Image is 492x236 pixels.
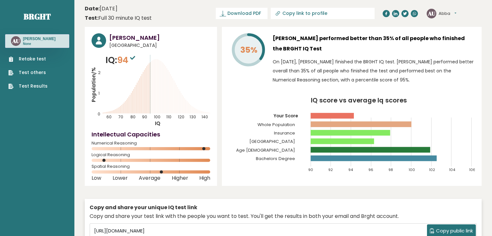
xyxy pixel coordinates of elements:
[117,54,137,66] span: 94
[12,37,20,45] text: AU
[85,14,98,22] b: Test:
[107,114,112,120] tspan: 60
[90,204,477,211] div: Copy and share your unique IQ test link
[92,130,210,139] h4: Intellectual Capacities
[190,114,196,120] tspan: 130
[92,142,210,145] span: Numerical Reasoning
[240,44,257,56] tspan: 35%
[113,177,128,179] span: Lower
[202,114,208,120] tspan: 140
[258,122,295,128] tspan: Whole Population
[90,212,477,220] div: Copy and share your test link with the people you want to test. You'll get the results in both yo...
[349,167,354,172] tspan: 94
[449,167,456,172] tspan: 104
[105,54,137,67] p: IQ:
[109,33,210,42] h3: [PERSON_NAME]
[227,10,261,17] span: Download PDF
[85,5,117,13] time: [DATE]
[155,120,160,127] tspan: IQ
[23,36,56,41] h3: [PERSON_NAME]
[273,57,475,84] p: On [DATE], [PERSON_NAME] finished the BRGHT IQ test. [PERSON_NAME] performed better overall than ...
[274,113,298,119] tspan: Your Score
[428,9,435,17] text: AU
[436,227,473,235] span: Copy public link
[130,114,136,120] tspan: 80
[439,10,456,17] button: Abba
[23,42,56,46] p: None
[469,167,476,172] tspan: 106
[8,56,48,62] a: Retake test
[166,114,171,120] tspan: 110
[409,167,415,172] tspan: 100
[256,156,295,162] tspan: Bachelors Degree
[8,69,48,76] a: Test others
[308,167,313,172] tspan: 90
[92,177,101,179] span: Low
[109,42,210,49] span: [GEOGRAPHIC_DATA]
[369,167,374,172] tspan: 96
[216,8,268,19] a: Download PDF
[85,5,100,12] b: Date:
[274,130,295,136] tspan: Insurance
[273,33,475,54] h3: [PERSON_NAME] performed better than 35% of all people who finished the BRGHT IQ Test
[142,114,147,120] tspan: 90
[98,91,100,96] tspan: 1
[8,83,48,90] a: Test Results
[85,14,152,22] div: Full 30 minute IQ test
[429,167,435,172] tspan: 102
[172,177,188,179] span: Higher
[389,167,393,172] tspan: 98
[98,70,101,75] tspan: 2
[24,11,51,22] a: Brght
[311,96,407,105] tspan: IQ score vs average Iq scores
[178,114,184,120] tspan: 120
[328,167,333,172] tspan: 92
[118,114,123,120] tspan: 70
[139,177,160,179] span: Average
[92,165,210,168] span: Spatial Reasoning
[199,177,210,179] span: High
[154,114,160,120] tspan: 100
[250,139,295,145] tspan: [GEOGRAPHIC_DATA]
[92,154,210,156] span: Logical Reasoning
[236,147,295,153] tspan: Age [DEMOGRAPHIC_DATA]
[90,67,97,102] tspan: Population/%
[98,111,100,117] tspan: 0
